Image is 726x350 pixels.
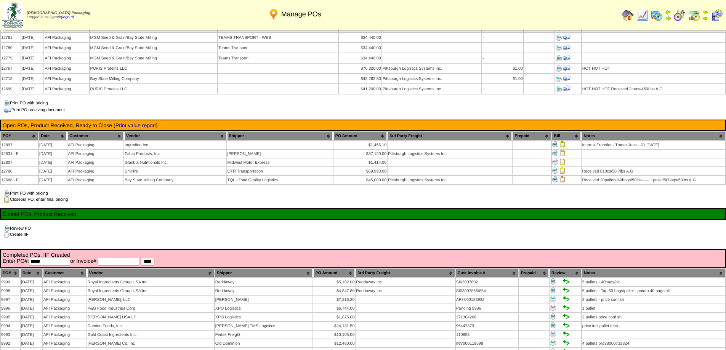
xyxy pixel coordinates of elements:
[87,339,214,347] td: [PERSON_NAME] Co, Inc
[582,176,725,184] td: Received 20pallets/40bags/50lbs ----- 1pallet/50bags/50lbs A.G
[552,141,558,147] img: Print
[124,141,226,149] td: Ingredion Inc.
[482,84,523,94] td: -
[334,143,386,147] div: $1,455.10
[124,150,226,158] td: Gillco Products, Inc
[1,339,20,347] td: 9992
[582,84,725,94] td: HOT HOT HOT Received 2totes/450Lbs A.G
[519,269,549,277] th: Prepaid
[1,176,38,184] td: 12668 - F
[39,158,67,166] td: [DATE]
[651,9,663,21] img: calendarprod.gif
[552,132,581,140] th: Bill
[3,258,723,265] form: Enter PO#: or Invoice#:
[456,313,518,321] td: 321304208
[1,141,38,149] td: 12897
[314,297,354,302] div: $7,216.20
[550,278,556,284] img: Print
[1,304,20,312] td: 9996
[21,33,43,42] td: [DATE]
[1,53,21,63] td: 12779
[482,77,523,81] div: $1.00
[215,287,313,295] td: Reddaway
[27,11,90,19] span: Logged in as Dgroth
[356,287,455,295] td: Reddaway Inc
[456,304,518,312] td: Pending 9996
[21,304,42,312] td: [DATE]
[21,331,42,339] td: [DATE]
[27,11,90,15] span: [DEMOGRAPHIC_DATA] Packaging
[67,132,123,140] th: Customer
[215,331,313,339] td: Fedex Freight
[90,33,217,42] td: MGM Seed & Grain/Bay State Milling
[582,304,725,312] td: 1 pallet
[563,322,569,328] img: Set to Handled
[313,269,355,277] th: PO Amount
[43,278,87,286] td: AFI Packaging
[552,168,558,174] img: Print
[4,232,10,238] img: clone.gif
[314,306,354,311] div: $6,744.00
[215,296,313,304] td: [PERSON_NAME]
[550,313,556,320] img: Print
[43,339,87,347] td: AFI Packaging
[21,278,42,286] td: [DATE]
[1,287,20,295] td: 9998
[67,141,123,149] td: AFI Packaging
[43,287,87,295] td: AFI Packaging
[227,132,333,140] th: Shipper
[87,331,214,339] td: Gold Coast Ingredients Inc.
[21,74,43,83] td: [DATE]
[456,269,518,277] th: Cust Invoice #
[314,332,354,337] div: $10,105.00
[314,289,354,293] div: $4,847.80
[702,15,708,21] img: arrowright.gif
[1,331,20,339] td: 9993
[582,141,725,149] td: Internal Transfer - Trader Joes - JD [DATE]
[556,86,562,92] img: Print
[44,53,89,63] td: AFI Packaging
[90,74,217,83] td: Bay State Milling Company
[334,178,386,182] div: $45,000.00
[215,278,313,286] td: Reddaway
[582,287,725,295] td: 5 pallets - Tap 50 bags/pallet - potato 40 bags/plt
[67,167,123,175] td: AFI Packaging
[552,176,558,182] img: Print
[1,43,21,53] td: 12780
[314,315,354,320] div: $1,875.00
[563,33,571,41] img: Print Receiving Document
[2,211,724,217] td: Closed POs, Product Received
[124,167,226,175] td: Smirk's
[556,45,562,51] img: Print
[563,74,571,82] img: Print Receiving Document
[582,64,725,73] td: HOT HOT HOT
[1,74,21,83] td: 12718
[550,287,556,293] img: Print
[44,43,89,53] td: AFI Packaging
[339,87,381,91] div: $41,200.00
[218,53,338,63] td: Teams Transport
[90,64,217,73] td: PURIS Proteins LLC
[2,122,724,129] td: Open POs, Product Received, Ready to Close ( )
[39,150,67,158] td: [DATE]
[1,269,20,277] th: PO#
[456,287,518,295] td: SI03007865/864
[1,313,20,321] td: 9995
[227,150,333,158] td: [PERSON_NAME]
[582,269,725,277] th: Notes
[559,176,566,182] img: Close PO
[124,176,226,184] td: Bay State Milling Company
[339,66,381,71] div: $76,320.00
[44,84,89,94] td: AFI Packaging
[1,278,20,286] td: 9999
[1,150,38,158] td: 12831 - F
[559,150,566,156] img: Close PO
[563,287,569,293] img: Set to Handled
[44,64,89,73] td: AFI Packaging
[1,322,20,330] td: 9994
[388,176,512,184] td: Pittsburgh Logistics Systems Inc.
[227,158,333,166] td: Midwest Motor Express
[456,278,518,286] td: SI03007802
[456,296,518,304] td: ARI-000183932
[339,56,381,61] div: $34,440.00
